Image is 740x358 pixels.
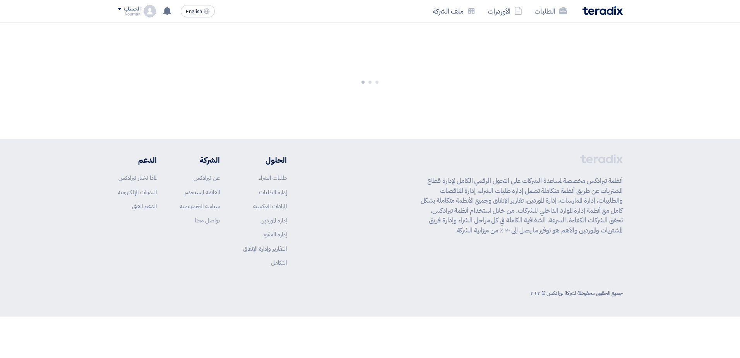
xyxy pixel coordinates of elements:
[124,6,140,12] div: الحساب
[259,188,287,196] a: إدارة الطلبات
[118,174,157,182] a: لماذا تختار تيرادكس
[528,2,573,20] a: الطلبات
[582,6,623,15] img: Teradix logo
[262,230,287,239] a: إدارة العقود
[260,216,287,225] a: إدارة الموردين
[481,2,528,20] a: الأوردرات
[271,258,287,267] a: التكامل
[180,154,220,166] li: الشركة
[144,5,156,17] img: profile_test.png
[243,244,287,253] a: التقارير وإدارة الإنفاق
[118,12,140,16] div: Nourhan
[427,2,481,20] a: ملف الشركة
[180,202,220,210] a: سياسة الخصوصية
[186,9,202,14] span: English
[259,174,287,182] a: طلبات الشراء
[531,289,622,297] div: جميع الحقوق محفوظة لشركة تيرادكس © ٢٠٢٢
[195,216,220,225] a: تواصل معنا
[253,202,287,210] a: المزادات العكسية
[181,5,215,17] button: English
[132,202,157,210] a: الدعم الفني
[243,154,287,166] li: الحلول
[185,188,220,196] a: اتفاقية المستخدم
[194,174,220,182] a: عن تيرادكس
[421,176,623,235] p: أنظمة تيرادكس مخصصة لمساعدة الشركات على التحول الرقمي الكامل لإدارة قطاع المشتريات عن طريق أنظمة ...
[118,188,157,196] a: الندوات الإلكترونية
[118,154,157,166] li: الدعم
